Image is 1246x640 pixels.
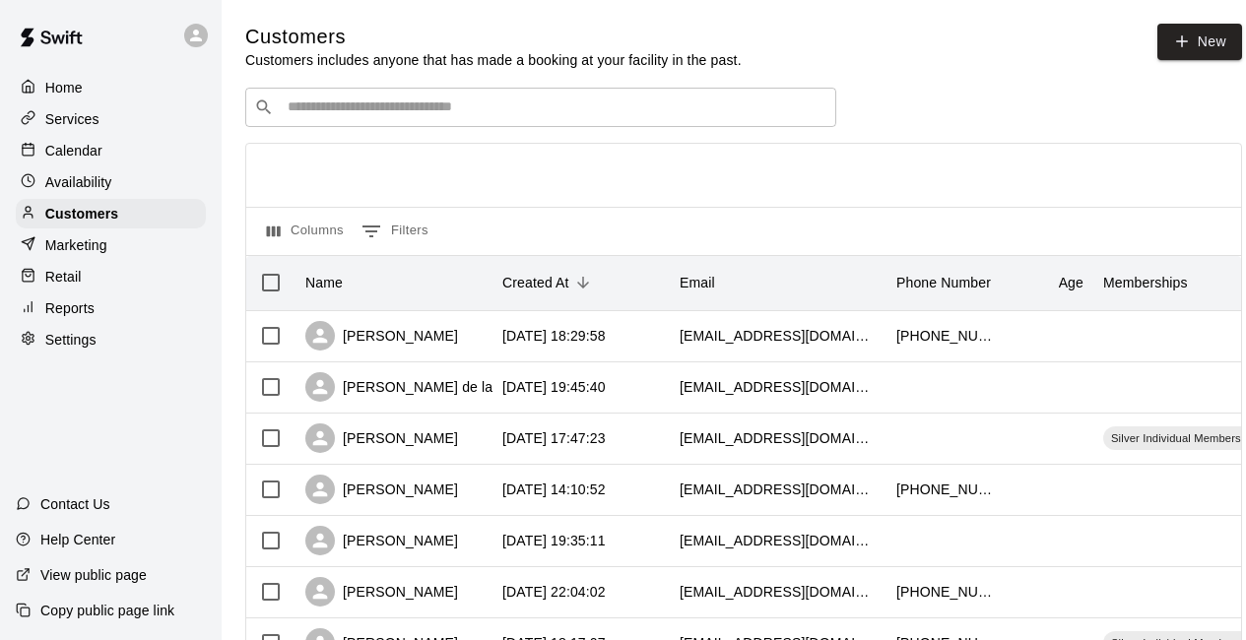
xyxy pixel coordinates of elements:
[45,141,102,160] p: Calendar
[45,204,118,224] p: Customers
[16,230,206,260] a: Marketing
[16,136,206,165] a: Calendar
[262,216,349,247] button: Select columns
[305,372,612,402] div: [PERSON_NAME] de la [PERSON_NAME]
[1005,255,1093,310] div: Age
[305,475,458,504] div: [PERSON_NAME]
[896,582,995,602] div: +14698101343
[16,167,206,197] a: Availability
[1103,255,1188,310] div: Memberships
[305,321,458,351] div: [PERSON_NAME]
[305,255,343,310] div: Name
[305,577,458,607] div: [PERSON_NAME]
[45,172,112,192] p: Availability
[492,255,670,310] div: Created At
[305,526,458,555] div: [PERSON_NAME]
[40,530,115,549] p: Help Center
[502,531,606,550] div: 2025-08-06 19:35:11
[16,325,206,354] a: Settings
[357,216,433,247] button: Show filters
[245,88,836,127] div: Search customers by name or email
[45,267,82,287] p: Retail
[295,255,492,310] div: Name
[1157,24,1242,60] a: New
[16,104,206,134] a: Services
[680,480,877,499] div: esb576@yahoo.com
[502,480,606,499] div: 2025-08-08 14:10:52
[16,293,206,323] a: Reports
[245,24,742,50] h5: Customers
[502,582,606,602] div: 2025-08-05 22:04:02
[680,428,877,448] div: troy537@gmail.com
[245,50,742,70] p: Customers includes anyone that has made a booking at your facility in the past.
[896,480,995,499] div: +18179446323
[502,377,606,397] div: 2025-08-12 19:45:40
[886,255,1005,310] div: Phone Number
[896,326,995,346] div: +14802030421
[680,377,877,397] div: cristian.delarosa21@ymail.com
[45,78,83,97] p: Home
[16,73,206,102] a: Home
[502,255,569,310] div: Created At
[680,582,877,602] div: abvikoiralak@gmail.com
[680,326,877,346] div: jasonbrannum4@gmail.com
[680,531,877,550] div: japange671@gmail.com
[502,326,606,346] div: 2025-08-14 18:29:58
[45,298,95,318] p: Reports
[16,199,206,228] a: Customers
[45,235,107,255] p: Marketing
[569,269,597,296] button: Sort
[16,262,206,291] a: Retail
[670,255,886,310] div: Email
[305,423,458,453] div: [PERSON_NAME]
[40,565,147,585] p: View public page
[502,428,606,448] div: 2025-08-11 17:47:23
[40,494,110,514] p: Contact Us
[680,255,715,310] div: Email
[1059,255,1083,310] div: Age
[40,601,174,620] p: Copy public page link
[896,255,991,310] div: Phone Number
[45,109,99,129] p: Services
[45,330,97,350] p: Settings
